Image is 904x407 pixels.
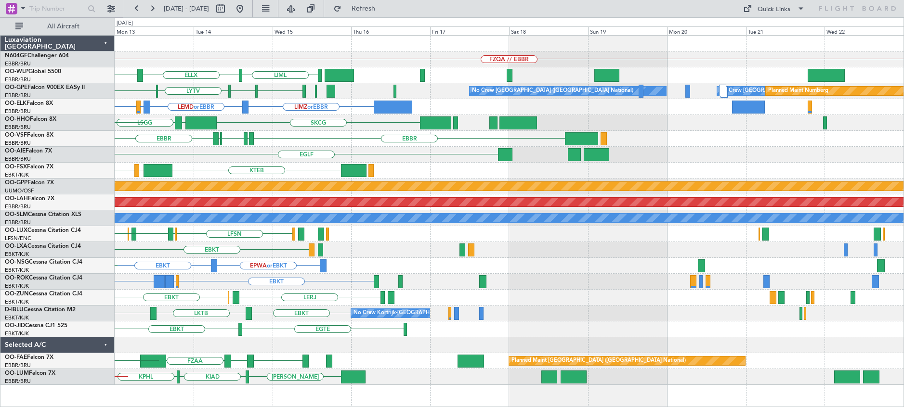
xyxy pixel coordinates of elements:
a: EBKT/KJK [5,251,29,258]
a: EBBR/BRU [5,362,31,369]
button: All Aircraft [11,19,105,34]
a: OO-VSFFalcon 8X [5,132,53,138]
span: OO-FAE [5,355,27,360]
span: OO-WLP [5,69,28,75]
a: EBKT/KJK [5,330,29,337]
a: EBBR/BRU [5,92,31,99]
a: OO-GPEFalcon 900EX EASy II [5,85,85,90]
span: OO-SLM [5,212,28,217]
div: Mon 13 [115,26,194,35]
a: UUMO/OSF [5,187,34,194]
a: N604GFChallenger 604 [5,53,69,59]
a: EBBR/BRU [5,76,31,83]
div: Wed 22 [825,26,904,35]
span: OO-GPP [5,180,27,186]
div: Tue 21 [746,26,825,35]
span: OO-VSF [5,132,27,138]
a: OO-SLMCessna Citation XLS [5,212,81,217]
span: OO-LUM [5,370,29,376]
span: [DATE] - [DATE] [164,4,209,13]
a: EBKT/KJK [5,267,29,274]
span: All Aircraft [25,23,102,30]
div: [DATE] [117,19,133,27]
span: OO-HHO [5,116,30,122]
a: EBBR/BRU [5,140,31,147]
a: EBBR/BRU [5,378,31,385]
span: OO-ROK [5,275,29,281]
div: Quick Links [758,5,790,14]
a: OO-LAHFalcon 7X [5,196,54,202]
a: OO-WLPGlobal 5500 [5,69,61,75]
div: Planned Maint Nurnberg [768,84,828,98]
span: Refresh [343,5,384,12]
span: OO-FSX [5,164,27,170]
a: OO-ZUNCessna Citation CJ4 [5,291,82,297]
a: OO-AIEFalcon 7X [5,148,52,154]
span: OO-LXA [5,243,27,249]
div: No Crew Kortrijk-[GEOGRAPHIC_DATA] [354,306,453,320]
a: OO-ELKFalcon 8X [5,101,53,106]
a: OO-LUXCessna Citation CJ4 [5,228,81,233]
div: Fri 17 [430,26,509,35]
div: Mon 20 [667,26,746,35]
a: OO-JIDCessna CJ1 525 [5,323,67,329]
span: OO-AIE [5,148,26,154]
button: Quick Links [738,1,810,16]
span: N604GF [5,53,27,59]
a: EBBR/BRU [5,203,31,210]
button: Refresh [329,1,387,16]
a: EBBR/BRU [5,108,31,115]
div: Thu 16 [351,26,430,35]
a: LFSN/ENC [5,235,31,242]
span: OO-LUX [5,228,27,233]
a: EBBR/BRU [5,124,31,131]
span: OO-ELK [5,101,26,106]
a: EBBR/BRU [5,60,31,67]
a: OO-FSXFalcon 7X [5,164,53,170]
div: Sun 19 [588,26,667,35]
a: OO-LUMFalcon 7X [5,370,55,376]
a: OO-NSGCessna Citation CJ4 [5,259,82,265]
div: Tue 14 [194,26,273,35]
a: EBKT/KJK [5,282,29,290]
span: OO-ZUN [5,291,29,297]
a: OO-GPPFalcon 7X [5,180,54,186]
input: Trip Number [29,1,85,16]
a: EBKT/KJK [5,298,29,305]
span: OO-GPE [5,85,27,90]
span: OO-NSG [5,259,29,265]
a: EBBR/BRU [5,155,31,163]
span: D-IBLU [5,307,24,313]
div: Wed 15 [273,26,352,35]
div: Sat 18 [509,26,588,35]
a: OO-FAEFalcon 7X [5,355,53,360]
a: EBBR/BRU [5,219,31,226]
a: EBKT/KJK [5,171,29,178]
span: OO-LAH [5,196,28,202]
a: D-IBLUCessna Citation M2 [5,307,76,313]
div: No Crew [GEOGRAPHIC_DATA] ([GEOGRAPHIC_DATA] National) [472,84,633,98]
a: OO-HHOFalcon 8X [5,116,56,122]
span: OO-JID [5,323,25,329]
a: OO-LXACessna Citation CJ4 [5,243,81,249]
a: OO-ROKCessna Citation CJ4 [5,275,82,281]
div: Planned Maint [GEOGRAPHIC_DATA] ([GEOGRAPHIC_DATA] National) [511,354,686,368]
a: EBKT/KJK [5,314,29,321]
